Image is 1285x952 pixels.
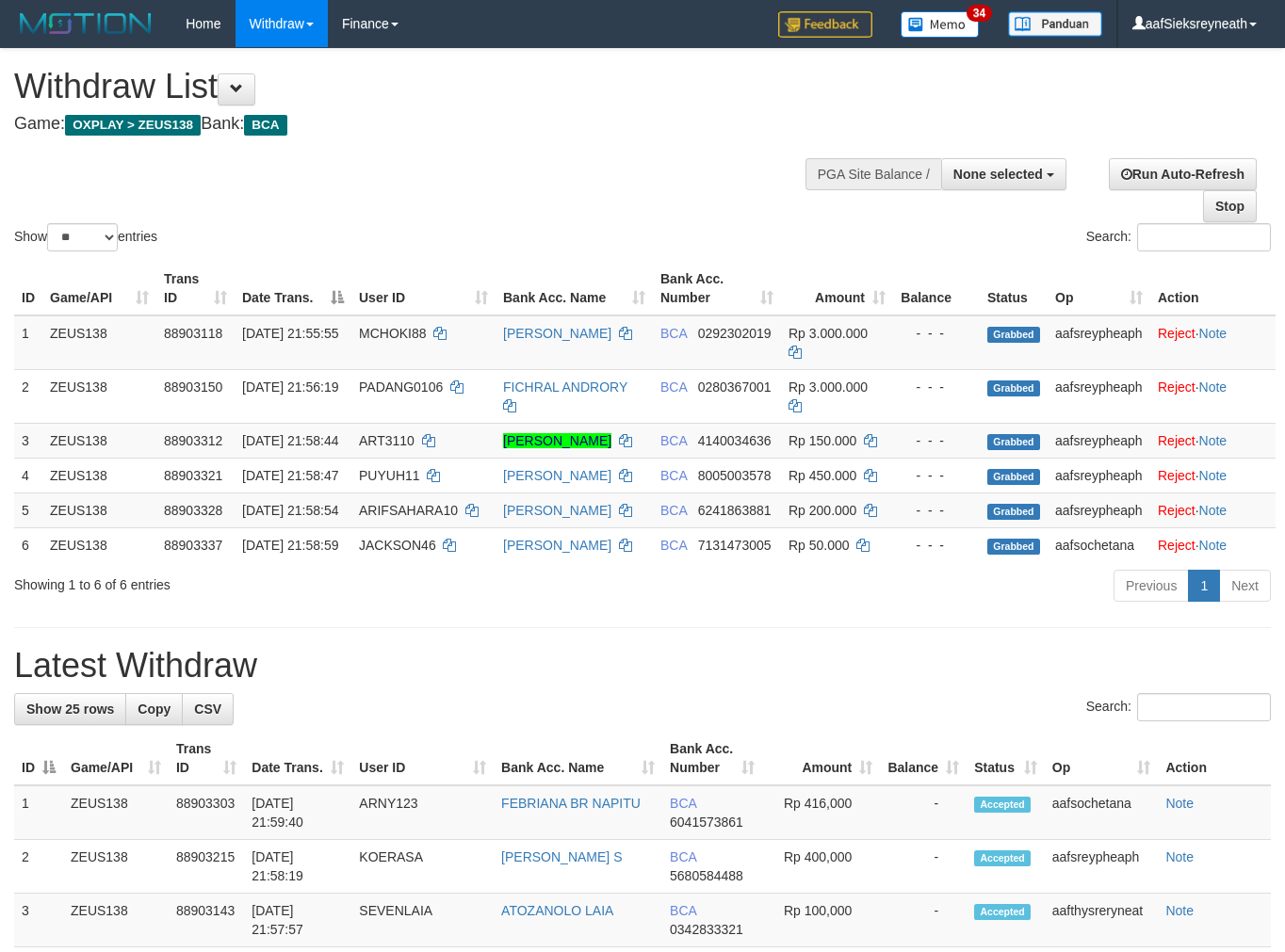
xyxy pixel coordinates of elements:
span: Grabbed [987,504,1040,520]
th: Date Trans.: activate to sort column descending [235,262,351,315]
td: 3 [14,894,63,947]
span: Grabbed [987,469,1040,485]
a: Note [1199,433,1228,448]
td: [DATE] 21:57:57 [244,894,351,947]
a: Note [1165,849,1194,864]
span: BCA [660,538,687,553]
span: 88903321 [164,468,222,483]
span: Rp 150.000 [789,433,856,448]
th: Trans ID: activate to sort column ascending [169,732,244,785]
td: ZEUS138 [42,527,156,562]
select: Showentries [47,223,118,251]
a: FEBRIANA BR NAPITU [501,796,641,811]
span: Copy 7131473005 to clipboard [698,538,772,553]
td: 1 [14,315,42,370]
span: Copy 6041573861 to clipboard [670,815,743,830]
input: Search: [1137,223,1271,251]
span: [DATE] 21:58:44 [242,433,338,448]
div: - - - [901,324,972,343]
span: Show 25 rows [26,702,114,717]
a: Reject [1158,503,1196,518]
a: Reject [1158,326,1196,341]
span: Copy [138,702,171,717]
h4: Game: Bank: [14,115,838,134]
td: · [1150,492,1276,527]
td: - [880,840,967,894]
span: ART3110 [359,433,415,448]
th: Bank Acc. Number: activate to sort column ascending [653,262,781,315]
a: Run Auto-Refresh [1109,158,1257,190]
th: Amount: activate to sort column ascending [781,262,893,315]
td: 88903143 [169,894,244,947]
td: · [1150,527,1276,562]
td: Rp 400,000 [762,840,880,894]
th: Op: activate to sort column ascending [1045,732,1159,785]
div: - - - [901,466,972,485]
a: [PERSON_NAME] [503,433,611,448]
td: ZEUS138 [63,785,169,840]
td: - [880,785,967,840]
td: · [1150,458,1276,492]
td: 88903215 [169,840,244,894]
td: ZEUS138 [42,369,156,423]
th: Balance [893,262,980,315]
span: Copy 8005003578 to clipboard [698,468,772,483]
a: Reject [1158,468,1196,483]
span: 88903337 [164,538,222,553]
span: Rp 3.000.000 [789,379,868,395]
th: Bank Acc. Number: activate to sort column ascending [662,732,762,785]
div: Showing 1 to 6 of 6 entries [14,568,521,594]
td: 2 [14,840,63,894]
label: Search: [1086,223,1271,251]
a: Note [1165,903,1194,918]
div: PGA Site Balance / [805,158,941,190]
a: Previous [1114,570,1189,602]
label: Search: [1086,693,1271,721]
td: aafsreypheaph [1048,423,1150,458]
th: ID [14,262,42,315]
td: 4 [14,458,42,492]
td: · [1150,369,1276,423]
div: - - - [901,378,972,396]
span: Copy 6241863881 to clipboard [698,503,772,518]
td: 88903303 [169,785,244,840]
td: · [1150,423,1276,458]
span: BCA [660,503,687,518]
th: Date Trans.: activate to sort column ascending [244,732,351,785]
td: Rp 416,000 [762,785,880,840]
span: [DATE] 21:58:59 [242,538,338,553]
a: Note [1199,468,1228,483]
td: 1 [14,785,63,840]
div: - - - [901,501,972,520]
span: BCA [660,326,687,341]
td: aafsreypheaph [1048,315,1150,370]
img: Button%20Memo.svg [901,11,980,38]
th: User ID: activate to sort column ascending [351,732,494,785]
span: Copy 0342833321 to clipboard [670,922,743,937]
th: Status [980,262,1048,315]
div: - - - [901,536,972,555]
span: BCA [244,115,286,136]
span: Accepted [974,797,1031,813]
td: 5 [14,492,42,527]
td: aafsochetana [1048,527,1150,562]
td: SEVENLAIA [351,894,494,947]
a: CSV [182,693,234,725]
td: aafsreypheaph [1045,840,1159,894]
th: Status: activate to sort column ascending [967,732,1045,785]
img: panduan.png [1008,11,1102,37]
span: Rp 50.000 [789,538,850,553]
span: Accepted [974,904,1031,920]
a: Copy [125,693,183,725]
a: Note [1199,379,1228,395]
input: Search: [1137,693,1271,721]
a: [PERSON_NAME] [503,503,611,518]
a: Note [1165,796,1194,811]
a: Next [1219,570,1271,602]
span: 88903150 [164,379,222,395]
span: Grabbed [987,434,1040,450]
span: MCHOKI88 [359,326,427,341]
a: Reject [1158,379,1196,395]
th: Action [1150,262,1276,315]
span: BCA [670,903,696,918]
